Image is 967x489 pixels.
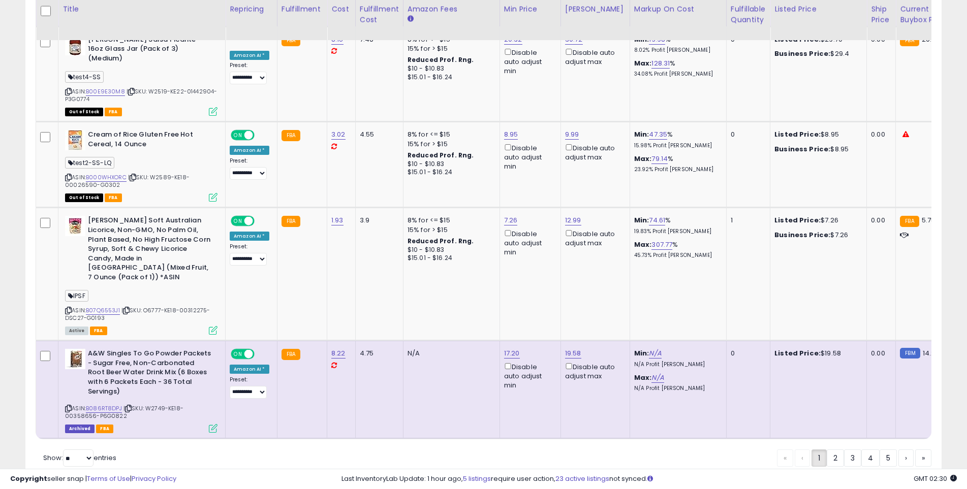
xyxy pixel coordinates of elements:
[914,474,957,483] span: 2025-08-14 02:30 GMT
[774,49,830,58] b: Business Price:
[634,71,719,78] p: 34.08% Profit [PERSON_NAME]
[65,35,217,115] div: ASIN:
[232,131,244,140] span: ON
[555,474,609,483] a: 23 active listings
[774,215,821,225] b: Listed Price:
[132,474,176,483] a: Privacy Policy
[360,349,395,358] div: 4.75
[230,232,269,241] div: Amazon AI *
[774,129,821,139] b: Listed Price:
[408,15,414,24] small: Amazon Fees.
[86,173,127,182] a: B000WHXORC
[408,64,492,73] div: $10 - $10.83
[65,193,103,202] span: All listings that are currently out of stock and unavailable for purchase on Amazon
[774,348,821,358] b: Listed Price:
[331,4,351,15] div: Cost
[634,47,719,54] p: 8.02% Profit [PERSON_NAME]
[774,130,859,139] div: $8.95
[634,35,649,44] b: Min:
[651,154,668,164] a: 79.14
[86,306,120,315] a: B07Q6553J1
[774,4,862,15] div: Listed Price
[230,51,269,60] div: Amazon AI *
[634,154,719,173] div: %
[731,130,762,139] div: 0
[408,140,492,149] div: 15% for > $15
[634,58,652,68] b: Max:
[651,373,664,383] a: N/A
[86,87,125,96] a: B00E9E30M8
[230,62,269,85] div: Preset:
[331,215,344,225] a: 1.93
[105,193,122,202] span: FBA
[504,47,553,76] div: Disable auto adjust min
[65,349,85,369] img: 51+qJ+CPRKL._SL40_.jpg
[923,348,940,358] span: 14.24
[844,449,861,467] a: 3
[230,365,269,374] div: Amazon AI *
[282,216,300,227] small: FBA
[282,4,323,15] div: Fulfillment
[65,173,190,188] span: | SKU: W2589-KE18-00026590-G0302
[504,348,520,358] a: 17.20
[65,157,114,169] span: test2-SS-LQ
[282,35,300,46] small: FBA
[88,349,211,399] b: A&W Singles To Go Powder Packets - Sugar Free, Non-Carbonated Root Beer Water Drink Mix (6 Boxes ...
[634,373,652,382] b: Max:
[230,243,269,266] div: Preset:
[774,216,859,225] div: $7.26
[634,385,719,392] p: N/A Profit [PERSON_NAME]
[65,349,217,432] div: ASIN:
[65,71,104,83] span: test4-SS
[731,216,762,225] div: 1
[905,453,907,463] span: ›
[253,217,269,225] span: OFF
[634,252,719,259] p: 45.73% Profit [PERSON_NAME]
[922,453,925,463] span: »
[634,35,719,54] div: %
[87,474,130,483] a: Terms of Use
[504,129,518,140] a: 8.95
[331,129,346,140] a: 3.02
[96,425,113,433] span: FBA
[331,348,346,358] a: 8.22
[565,4,626,15] div: [PERSON_NAME]
[871,349,888,358] div: 0.00
[408,151,474,159] b: Reduced Prof. Rng.
[360,130,395,139] div: 4.55
[649,215,665,225] a: 74.61
[774,49,859,58] div: $29.4
[88,35,211,66] b: [PERSON_NAME] Salsa Picante 16oz Glass Jar (Pack of 3) (Medium)
[634,129,649,139] b: Min:
[649,348,661,358] a: N/A
[634,348,649,358] b: Min:
[900,216,919,227] small: FBA
[871,4,891,25] div: Ship Price
[565,129,579,140] a: 9.99
[774,231,859,240] div: $7.26
[504,142,553,172] div: Disable auto adjust min
[341,474,957,484] div: Last InventoryLab Update: 1 hour ago, require user action, not synced.
[408,246,492,254] div: $10 - $10.83
[105,108,122,116] span: FBA
[922,35,940,44] span: 20.72
[88,216,211,284] b: [PERSON_NAME] Soft Australian Licorice, Non-GMO, No Palm Oil, Plant Based, No High Fructose Corn ...
[230,4,273,15] div: Repricing
[774,35,821,44] b: Listed Price:
[774,349,859,358] div: $19.58
[634,130,719,149] div: %
[230,146,269,155] div: Amazon AI *
[232,350,244,358] span: ON
[282,130,300,141] small: FBA
[65,290,88,302] span: IPSF
[408,216,492,225] div: 8% for <= $15
[10,474,47,483] strong: Copyright
[408,4,495,15] div: Amazon Fees
[408,168,492,177] div: $15.01 - $16.24
[65,425,95,433] span: Listings that have been deleted from Seller Central
[63,4,221,15] div: Title
[230,157,269,180] div: Preset:
[408,237,474,245] b: Reduced Prof. Rng.
[463,474,491,483] a: 5 listings
[65,404,183,419] span: | SKU: W2749-KE18-00358656-P6G0822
